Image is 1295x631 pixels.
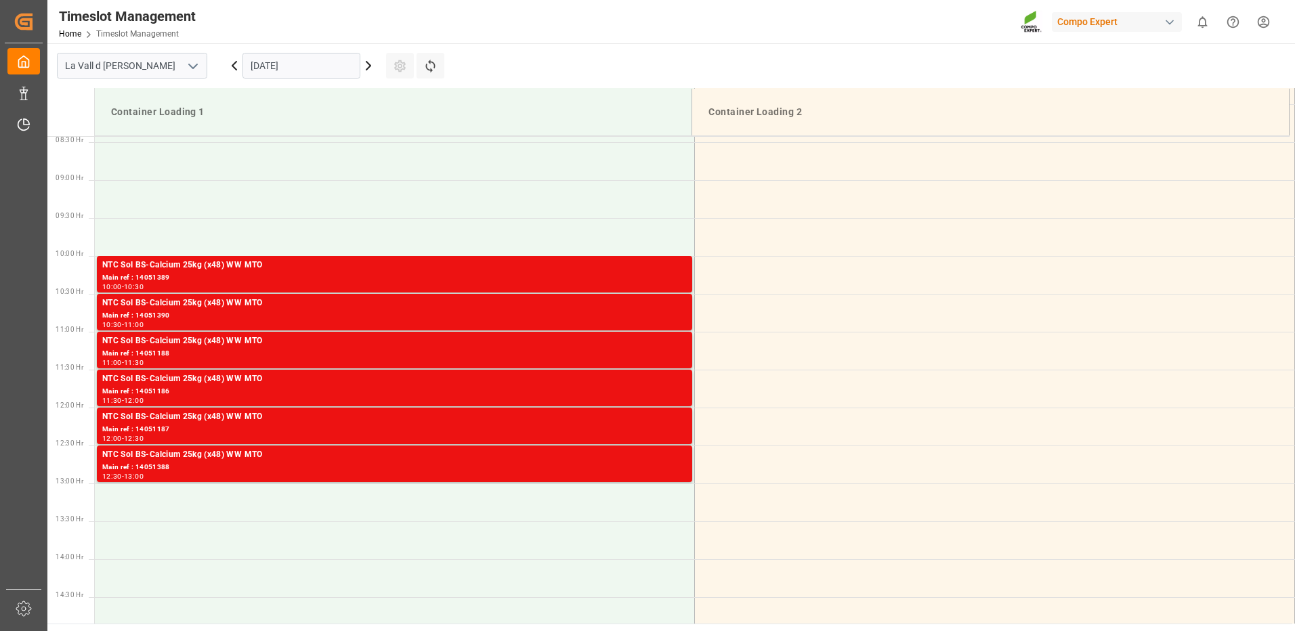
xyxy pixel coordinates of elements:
div: Main ref : 14051188 [102,348,687,360]
span: 14:30 Hr [56,591,83,599]
span: 11:30 Hr [56,364,83,371]
div: Main ref : 14051390 [102,310,687,322]
img: Screenshot%202023-09-29%20at%2010.02.21.png_1712312052.png [1021,10,1042,34]
span: 12:30 Hr [56,439,83,447]
div: 10:30 [102,322,122,328]
input: DD.MM.YYYY [242,53,360,79]
span: 09:30 Hr [56,212,83,219]
div: - [122,284,124,290]
div: Container Loading 2 [703,100,1278,125]
input: Type to search/select [57,53,207,79]
div: NTC Sol BS-Calcium 25kg (x48) WW MTO [102,259,687,272]
div: Compo Expert [1052,12,1182,32]
div: Main ref : 14051186 [102,386,687,397]
div: 12:00 [102,435,122,441]
button: Compo Expert [1052,9,1187,35]
div: 11:30 [124,360,144,366]
span: 13:00 Hr [56,477,83,485]
div: Main ref : 14051389 [102,272,687,284]
div: NTC Sol BS-Calcium 25kg (x48) WW MTO [102,372,687,386]
span: 14:00 Hr [56,553,83,561]
div: 11:30 [102,397,122,404]
div: NTC Sol BS-Calcium 25kg (x48) WW MTO [102,410,687,424]
div: 11:00 [124,322,144,328]
span: 09:00 Hr [56,174,83,181]
span: 11:00 Hr [56,326,83,333]
div: 12:30 [124,435,144,441]
div: Timeslot Management [59,6,196,26]
div: - [122,360,124,366]
div: 12:00 [124,397,144,404]
button: open menu [182,56,203,77]
button: show 0 new notifications [1187,7,1218,37]
div: Container Loading 1 [106,100,681,125]
div: 12:30 [102,473,122,479]
div: NTC Sol BS-Calcium 25kg (x48) WW MTO [102,334,687,348]
span: 10:30 Hr [56,288,83,295]
div: Main ref : 14051388 [102,462,687,473]
button: Help Center [1218,7,1248,37]
span: 13:30 Hr [56,515,83,523]
div: 10:00 [102,284,122,290]
div: - [122,322,124,328]
span: 12:00 Hr [56,401,83,409]
a: Home [59,29,81,39]
div: - [122,435,124,441]
div: Main ref : 14051187 [102,424,687,435]
div: 10:30 [124,284,144,290]
div: 13:00 [124,473,144,479]
span: 08:30 Hr [56,136,83,144]
div: 11:00 [102,360,122,366]
div: - [122,397,124,404]
div: - [122,473,124,479]
div: NTC Sol BS-Calcium 25kg (x48) WW MTO [102,448,687,462]
div: NTC Sol BS-Calcium 25kg (x48) WW MTO [102,297,687,310]
span: 10:00 Hr [56,250,83,257]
